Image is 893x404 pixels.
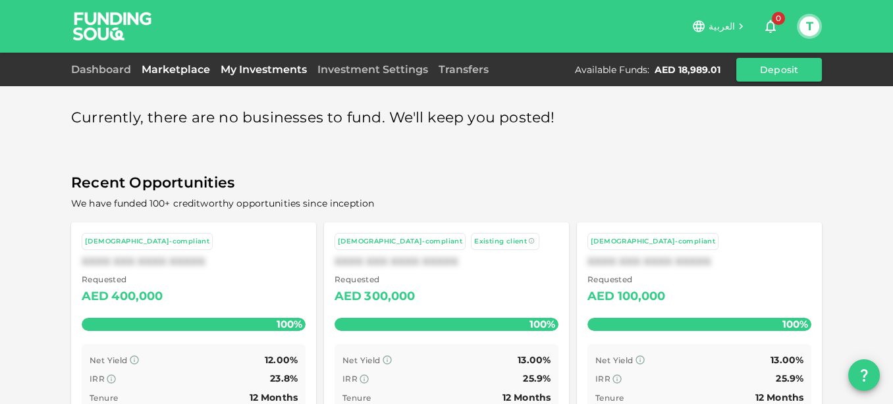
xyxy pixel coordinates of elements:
div: XXXX XXX XXXX XXXXX [335,255,558,268]
span: IRR [342,374,358,384]
a: My Investments [215,63,312,76]
div: XXXX XXX XXXX XXXXX [82,255,306,268]
span: Tenure [595,393,624,403]
span: 0 [772,12,785,25]
span: Currently, there are no businesses to fund. We'll keep you posted! [71,105,555,131]
a: Marketplace [136,63,215,76]
div: [DEMOGRAPHIC_DATA]-compliant [591,236,715,247]
span: 12.00% [265,354,298,366]
span: Tenure [90,393,118,403]
span: 23.8% [270,372,298,384]
button: 0 [757,13,784,39]
span: Requested [587,273,666,286]
a: Dashboard [71,63,136,76]
button: T [799,16,819,36]
span: IRR [90,374,105,384]
div: XXXX XXX XXXX XXXXX [587,255,811,268]
span: Net Yield [342,355,381,365]
span: 100% [273,315,306,334]
span: 25.9% [523,372,551,384]
div: 400,000 [111,286,163,307]
span: Requested [82,273,163,286]
span: 13.00% [518,354,551,366]
span: 12 Months [502,391,551,403]
a: Transfers [433,63,494,76]
span: 100% [779,315,811,334]
span: IRR [595,374,610,384]
div: AED 18,989.01 [655,63,720,76]
span: We have funded 100+ creditworthy opportunities since inception [71,197,374,209]
button: question [848,359,880,391]
div: AED [335,286,362,307]
span: Tenure [342,393,371,403]
span: 12 Months [755,391,803,403]
div: Available Funds : [575,63,649,76]
span: العربية [709,20,735,32]
div: 300,000 [364,286,415,307]
span: Recent Opportunities [71,170,822,196]
div: AED [82,286,109,307]
div: 100,000 [617,286,665,307]
span: Net Yield [90,355,128,365]
span: Existing client [474,237,527,245]
a: Investment Settings [312,63,433,76]
button: Deposit [736,58,822,82]
span: 25.9% [776,372,803,384]
span: Net Yield [595,355,634,365]
span: 100% [526,315,558,334]
div: AED [587,286,614,307]
span: 12 Months [250,391,298,403]
div: [DEMOGRAPHIC_DATA]-compliant [338,236,462,247]
div: [DEMOGRAPHIC_DATA]-compliant [85,236,209,247]
span: Requested [335,273,416,286]
span: 13.00% [771,354,803,366]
